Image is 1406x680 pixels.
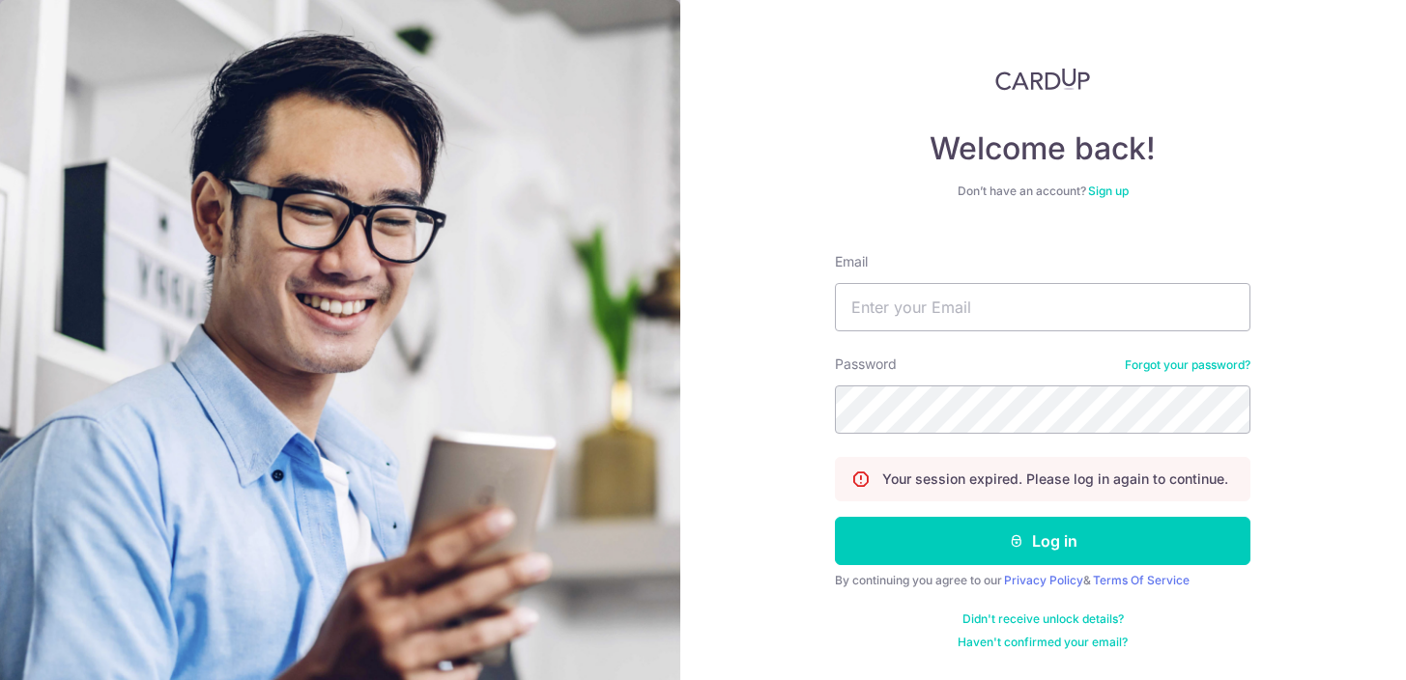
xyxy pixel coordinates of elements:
a: Haven't confirmed your email? [958,635,1128,650]
div: By continuing you agree to our & [835,573,1250,588]
a: Forgot your password? [1125,357,1250,373]
a: Privacy Policy [1004,573,1083,587]
a: Sign up [1088,184,1129,198]
a: Terms Of Service [1093,573,1190,587]
img: CardUp Logo [995,68,1090,91]
h4: Welcome back! [835,129,1250,168]
button: Log in [835,517,1250,565]
a: Didn't receive unlock details? [962,611,1124,627]
label: Password [835,354,897,374]
input: Enter your Email [835,283,1250,331]
label: Email [835,252,868,271]
p: Your session expired. Please log in again to continue. [882,469,1228,489]
div: Don’t have an account? [835,184,1250,199]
